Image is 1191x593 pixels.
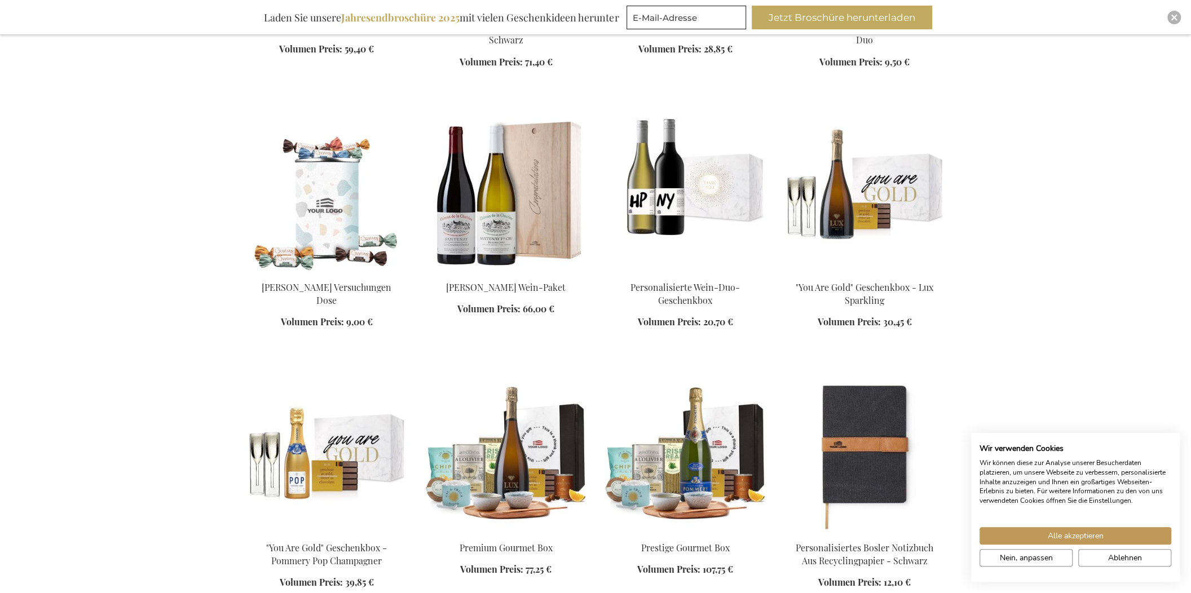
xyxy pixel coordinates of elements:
[605,374,766,532] img: Prestige Gourmet Box
[281,316,344,328] span: Volumen Preis:
[1108,552,1142,564] span: Ablehnen
[457,303,520,315] span: Volumen Preis:
[784,114,945,272] img: "You Are Gold" Geschenkbox - Lux Sparkling
[819,56,910,69] a: Volumen Preis: 9,50 €
[1167,11,1181,24] div: Close
[345,576,374,588] span: 39,85 €
[279,43,342,55] span: Volumen Preis:
[246,114,407,272] img: Guylian Versuchungen Dose
[818,576,881,588] span: Volumen Preis:
[246,374,407,532] img: You Are Gold Gift Box - Pommery Pop Champagne
[525,56,553,68] span: 71,40 €
[605,528,766,538] a: Prestige Gourmet Box
[784,374,945,532] img: Personalised Bosler Recycled Paper Notebook - Black
[638,316,701,328] span: Volumen Preis:
[341,11,460,24] b: Jahresendbroschüre 2025
[460,542,553,554] a: Premium Gourmet Box
[281,316,373,329] a: Volumen Preis: 9,00 €
[280,576,343,588] span: Volumen Preis:
[460,563,523,575] span: Volumen Preis:
[980,444,1171,454] h2: Wir verwenden Cookies
[425,528,586,538] a: Premium Gourmet Box
[460,56,553,69] a: Volumen Preis: 71,40 €
[704,43,733,55] span: 28,85 €
[1171,14,1177,21] img: Close
[796,281,933,306] a: "You Are Gold" Geschenkbox - Lux Sparkling
[279,43,374,56] a: Volumen Preis: 59,40 €
[883,316,912,328] span: 30,45 €
[345,43,374,55] span: 59,40 €
[523,303,554,315] span: 66,00 €
[980,527,1171,545] button: Akzeptieren Sie alle cookies
[346,316,373,328] span: 9,00 €
[605,267,766,278] a: Personalised Wine Duo Gift Box
[818,316,881,328] span: Volumen Preis:
[630,281,740,306] a: Personalisierte Wein-Duo-Geschenkbox
[460,563,552,576] a: Volumen Preis: 77,25 €
[457,303,554,316] a: Volumen Preis: 66,00 €
[280,576,374,589] a: Volumen Preis: 39,85 €
[627,6,746,29] input: E-Mail-Adresse
[819,56,883,68] span: Volumen Preis:
[796,542,933,567] a: Personalisiertes Bosler Notizbuch Aus Recyclingpapier - Schwarz
[460,56,523,68] span: Volumen Preis:
[784,528,945,538] a: Personalised Bosler Recycled Paper Notebook - Black
[246,528,407,538] a: You Are Gold Gift Box - Pommery Pop Champagne
[885,56,910,68] span: 9,50 €
[1078,549,1171,567] button: Alle verweigern cookies
[818,576,911,589] a: Volumen Preis: 12,10 €
[641,542,730,554] a: Prestige Gourmet Box
[980,549,1073,567] button: cookie Einstellungen anpassen
[638,43,702,55] span: Volumen Preis:
[446,281,566,293] a: [PERSON_NAME] Wein-Paket
[638,316,733,329] a: Volumen Preis: 20,70 €
[703,316,733,328] span: 20,70 €
[425,114,586,272] img: Yves Girardin Santenay Wein-Paket
[526,563,552,575] span: 77,25 €
[703,563,733,575] span: 107,75 €
[884,576,911,588] span: 12,10 €
[638,43,733,56] a: Volumen Preis: 28,85 €
[266,542,387,567] a: "You Are Gold" Geschenkbox - Pommery Pop Champagner
[425,267,586,278] a: Yves Girardin Santenay Wein-Paket
[637,563,700,575] span: Volumen Preis:
[980,458,1171,506] p: Wir können diese zur Analyse unserer Besucherdaten platzieren, um unsere Webseite zu verbessern, ...
[627,6,749,33] form: marketing offers and promotions
[1000,552,1053,564] span: Nein, anpassen
[262,281,391,306] a: [PERSON_NAME] Versuchungen Dose
[818,316,912,329] a: Volumen Preis: 30,45 €
[752,6,932,29] button: Jetzt Broschüre herunterladen
[1048,530,1104,542] span: Alle akzeptieren
[637,563,733,576] a: Volumen Preis: 107,75 €
[246,267,407,278] a: Guylian Versuchungen Dose
[425,374,586,532] img: Premium Gourmet Box
[605,114,766,272] img: Personalised Wine Duo Gift Box
[259,6,624,29] div: Laden Sie unsere mit vielen Geschenkideen herunter
[784,267,945,278] a: "You Are Gold" Geschenkbox - Lux Sparkling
